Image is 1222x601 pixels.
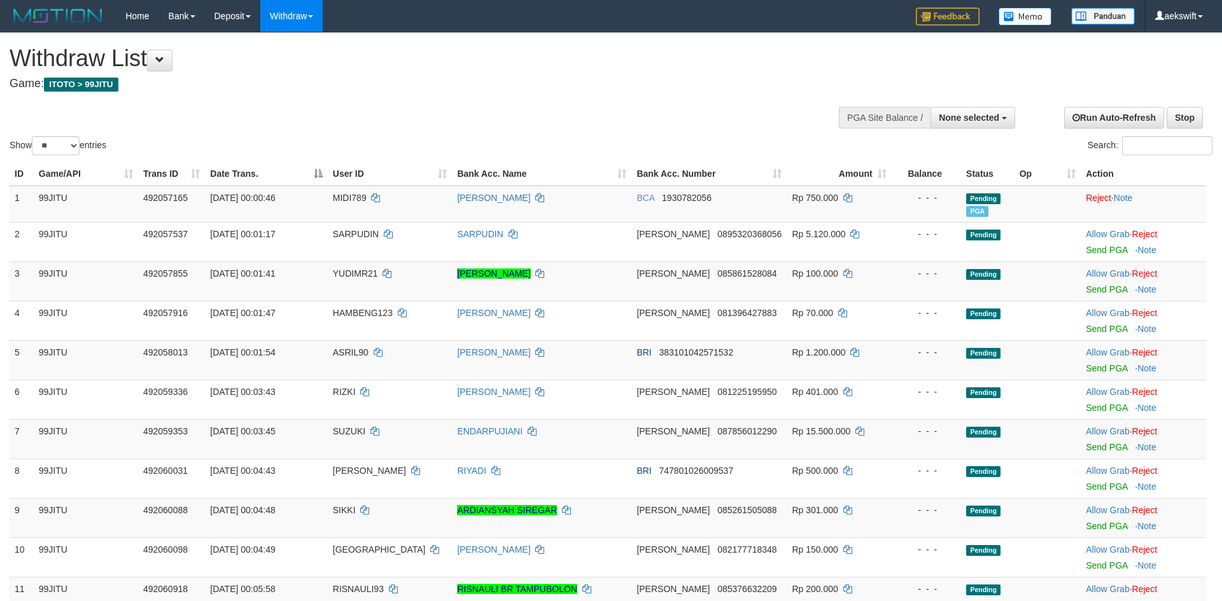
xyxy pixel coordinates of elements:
span: [DATE] 00:03:43 [210,387,275,397]
td: · [1081,419,1206,459]
span: Copy 383101042571532 to clipboard [659,347,733,357]
td: · [1081,459,1206,498]
span: RISNAULI93 [333,584,384,594]
span: Marked by aekevo [966,206,988,217]
th: Game/API: activate to sort column ascending [34,162,138,186]
a: RIYADI [457,466,486,476]
div: - - - [897,583,956,595]
a: [PERSON_NAME] [457,387,530,397]
span: Copy 747801026009537 to clipboard [659,466,733,476]
div: - - - [897,228,956,240]
a: Allow Grab [1086,505,1129,515]
label: Show entries [10,136,106,155]
span: [GEOGRAPHIC_DATA] [333,544,426,555]
input: Search: [1122,136,1212,155]
th: Op: activate to sort column ascending [1015,162,1081,186]
td: · [1081,222,1206,261]
span: BRI [636,347,651,357]
td: 7 [10,419,34,459]
td: 1 [10,186,34,223]
span: [PERSON_NAME] [333,466,406,476]
th: Bank Acc. Name: activate to sort column ascending [452,162,631,186]
span: 492057855 [143,268,188,279]
select: Showentries [32,136,80,155]
span: Pending [966,269,1001,280]
span: · [1086,308,1132,318]
td: 99JITU [34,261,138,301]
span: SIKKI [333,505,356,515]
img: panduan.png [1071,8,1135,25]
div: - - - [897,346,956,359]
th: Status [961,162,1015,186]
span: 492057916 [143,308,188,318]
th: User ID: activate to sort column ascending [328,162,453,186]
span: Copy 081225195950 to clipboard [717,387,776,397]
th: ID [10,162,34,186]
a: RISNAULI BR TAMPUBOLON [457,584,577,594]
span: · [1086,347,1132,357]
a: Reject [1132,584,1158,594]
td: · [1081,498,1206,537]
button: None selected [931,107,1015,128]
span: Rp 1.200.000 [792,347,845,357]
td: · [1081,380,1206,419]
td: 2 [10,222,34,261]
td: 99JITU [34,459,138,498]
a: Send PGA [1086,284,1127,294]
a: Allow Grab [1086,268,1129,279]
span: [DATE] 00:00:46 [210,193,275,203]
td: · [1081,186,1206,223]
span: Copy 1930782056 to clipboard [662,193,712,203]
a: Reject [1132,426,1158,436]
a: Send PGA [1086,481,1127,492]
a: Allow Grab [1086,584,1129,594]
span: Copy 0895320368056 to clipboard [717,229,782,239]
span: [DATE] 00:01:47 [210,308,275,318]
span: BCA [636,193,654,203]
td: 99JITU [34,380,138,419]
td: 9 [10,498,34,537]
a: [PERSON_NAME] [457,308,530,318]
a: Reject [1086,193,1111,203]
span: [PERSON_NAME] [636,584,710,594]
a: Reject [1132,308,1158,318]
a: ENDARPUJIANI [457,426,523,436]
span: Copy 082177718348 to clipboard [717,544,776,555]
span: · [1086,505,1132,515]
a: Allow Grab [1086,466,1129,476]
span: [PERSON_NAME] [636,268,710,279]
span: None selected [939,113,999,123]
a: Reject [1132,505,1158,515]
span: MIDI789 [333,193,367,203]
a: Send PGA [1086,560,1127,570]
span: [DATE] 00:04:49 [210,544,275,555]
div: - - - [897,385,956,398]
a: Reject [1132,387,1158,397]
span: [DATE] 00:04:48 [210,505,275,515]
a: [PERSON_NAME] [457,193,530,203]
a: Reject [1132,229,1158,239]
td: 99JITU [34,419,138,459]
span: Pending [966,230,1001,240]
span: 492058013 [143,347,188,357]
a: Send PGA [1086,403,1127,413]
span: · [1086,544,1132,555]
a: Note [1137,245,1156,255]
div: - - - [897,504,956,516]
a: ARDIANSYAH SIREGAR [457,505,557,515]
a: Allow Grab [1086,426,1129,436]
a: Allow Grab [1086,387,1129,397]
span: [PERSON_NAME] [636,505,710,515]
span: Rp 100.000 [792,268,838,279]
span: Pending [966,193,1001,204]
span: 492060918 [143,584,188,594]
a: Send PGA [1086,245,1127,255]
td: 99JITU [34,340,138,380]
a: Allow Grab [1086,544,1129,555]
span: Pending [966,348,1001,359]
span: Rp 401.000 [792,387,838,397]
a: Allow Grab [1086,229,1129,239]
th: Balance [892,162,961,186]
span: 492060098 [143,544,188,555]
span: · [1086,426,1132,436]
